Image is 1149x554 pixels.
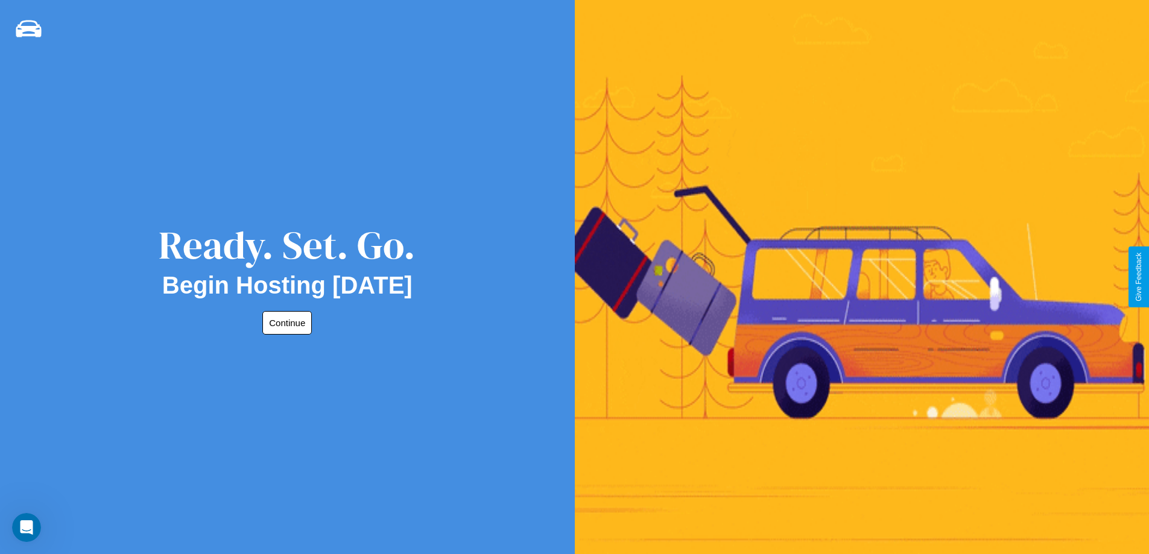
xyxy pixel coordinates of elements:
[159,218,416,272] div: Ready. Set. Go.
[12,513,41,542] iframe: Intercom live chat
[1135,253,1143,301] div: Give Feedback
[162,272,413,299] h2: Begin Hosting [DATE]
[262,311,312,335] button: Continue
